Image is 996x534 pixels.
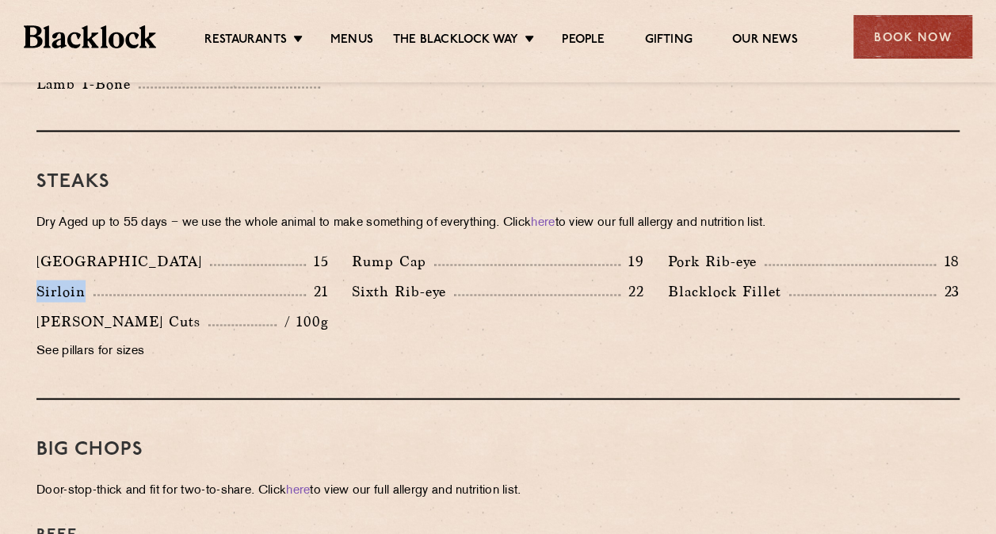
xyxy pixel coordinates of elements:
p: 21 [306,280,329,301]
div: Book Now [853,15,972,59]
a: Our News [732,32,798,50]
a: here [531,216,555,228]
p: [PERSON_NAME] Cuts [36,310,208,332]
p: 23 [936,280,960,301]
a: The Blacklock Way [393,32,518,50]
p: 15 [306,250,329,271]
p: Sirloin [36,280,93,302]
a: People [562,32,605,50]
p: 22 [620,280,644,301]
p: See pillars for sizes [36,340,328,362]
p: / 100g [277,311,328,331]
p: [GEOGRAPHIC_DATA] [36,250,210,272]
p: Dry Aged up to 55 days − we use the whole animal to make something of everything. Click to view o... [36,212,960,234]
a: Restaurants [204,32,287,50]
p: Lamb T-Bone [36,72,139,94]
a: here [286,484,310,496]
h3: Steaks [36,171,960,192]
p: 18 [936,250,960,271]
p: 19 [620,250,644,271]
p: Sixth Rib-eye [352,280,454,302]
p: Rump Cap [352,250,434,272]
p: Blacklock Fillet [668,280,789,302]
img: BL_Textured_Logo-footer-cropped.svg [24,25,156,48]
a: Menus [330,32,373,50]
p: Pork Rib-eye [668,250,765,272]
p: Door-stop-thick and fit for two-to-share. Click to view our full allergy and nutrition list. [36,479,960,502]
a: Gifting [644,32,692,50]
h3: Big Chops [36,439,960,460]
